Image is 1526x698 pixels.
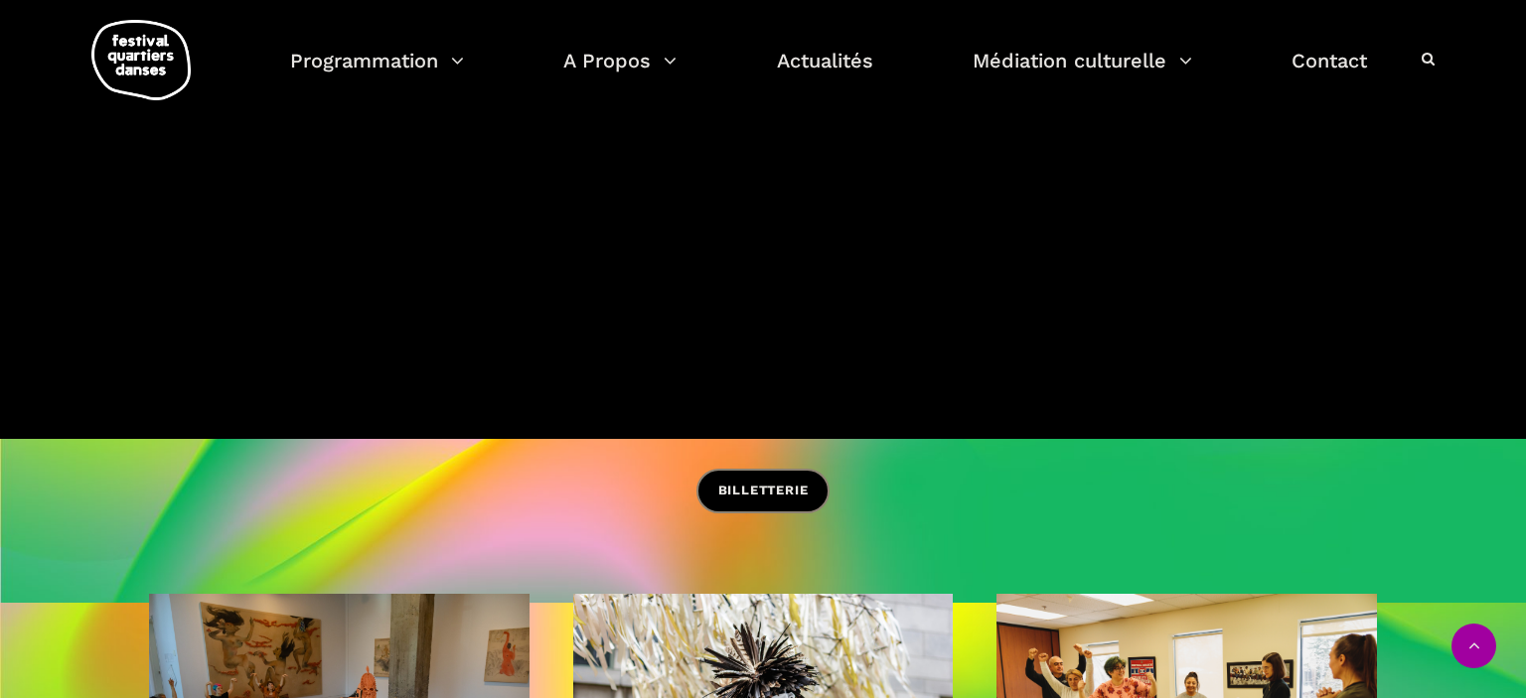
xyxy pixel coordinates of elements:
[973,44,1192,102] a: Médiation culturelle
[563,44,677,102] a: A Propos
[777,44,873,102] a: Actualités
[1292,44,1367,102] a: Contact
[91,20,191,100] img: logo-fqd-med
[718,481,809,501] span: BILLETTERIE
[696,469,831,513] a: BILLETTERIE
[290,44,464,102] a: Programmation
